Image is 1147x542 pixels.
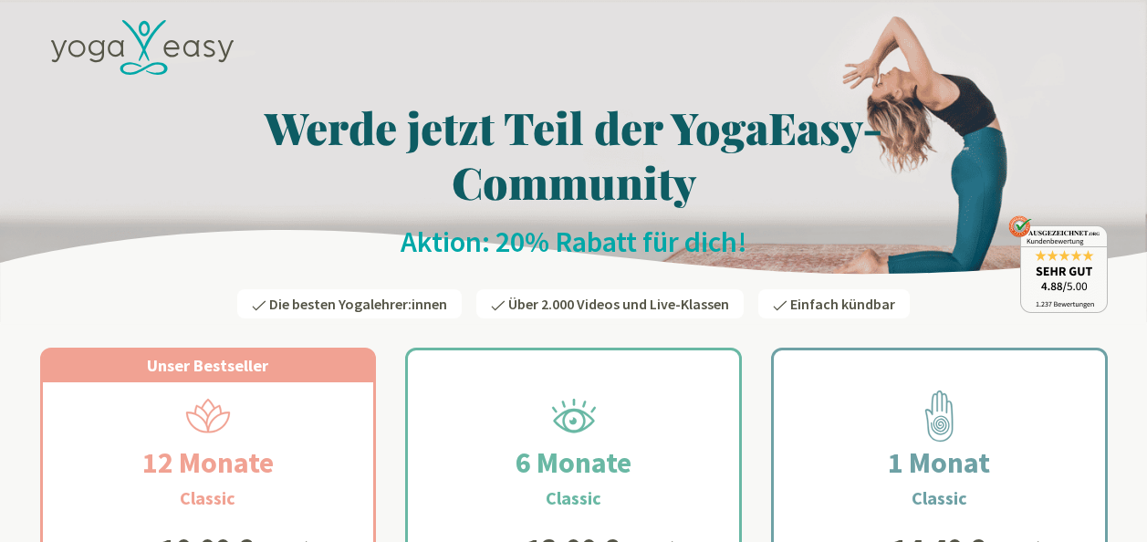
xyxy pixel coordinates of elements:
span: Über 2.000 Videos und Live-Klassen [508,295,729,313]
span: Die besten Yogalehrer:innen [269,295,447,313]
h2: 1 Monat [844,441,1034,485]
h2: 12 Monate [99,441,318,485]
h2: 6 Monate [472,441,675,485]
h3: Classic [180,485,235,512]
img: ausgezeichnet_badge.png [1008,215,1108,313]
span: Unser Bestseller [147,355,268,376]
h2: Aktion: 20% Rabatt für dich! [40,224,1108,260]
span: Einfach kündbar [790,295,895,313]
h3: Classic [546,485,601,512]
h3: Classic [912,485,967,512]
h1: Werde jetzt Teil der YogaEasy-Community [40,99,1108,209]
